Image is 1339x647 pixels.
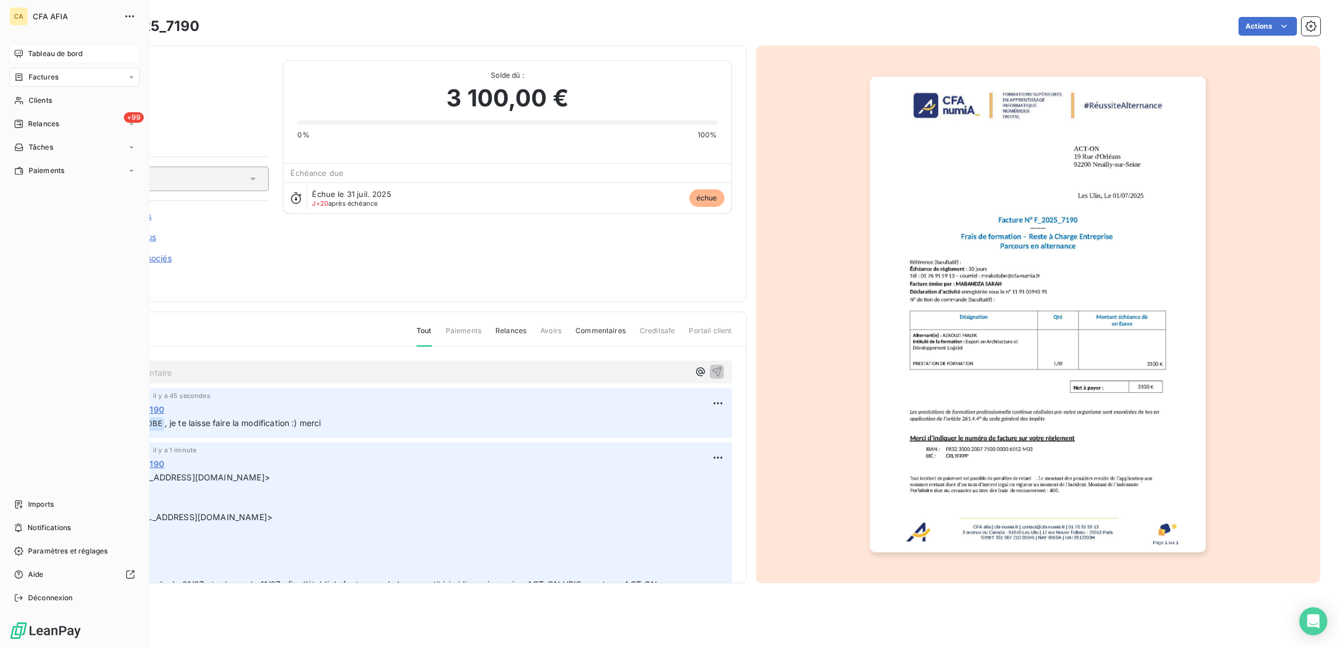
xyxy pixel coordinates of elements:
[297,130,309,140] span: 0%
[446,326,481,345] span: Paiements
[9,115,140,133] a: +99Relances
[9,495,140,514] a: Imports
[124,112,144,123] span: +99
[446,81,568,116] span: 3 100,00 €
[28,499,54,510] span: Imports
[297,70,717,81] span: Solde dû :
[78,579,660,589] span: Ci-joint notre demande du 01/07 et relance du 11/07 afin d’établir la facture sur la bonne entité...
[78,512,272,522] span: ​Formation <[EMAIL_ADDRESS][DOMAIN_NAME]>​
[495,326,526,345] span: Relances
[9,161,140,180] a: Paiements
[312,189,391,199] span: Échue le 31 juil. 2025
[870,77,1206,552] img: invoice_thumbnail
[417,326,432,347] span: Tout
[29,72,58,82] span: Factures
[312,200,377,207] span: après échéance
[27,523,71,533] span: Notifications
[29,142,53,153] span: Tâches
[312,199,328,207] span: J+20
[290,168,344,178] span: Échéance due
[9,542,140,560] a: Paramètres et réglages
[1239,17,1297,36] button: Actions
[698,130,717,140] span: 100%
[9,621,82,640] img: Logo LeanPay
[540,326,561,345] span: Avoirs
[9,44,140,63] a: Tableau de bord
[165,418,321,428] span: , je te laisse faire la modification :) merci
[1299,607,1327,635] div: Open Intercom Messenger
[9,565,140,584] a: Aide
[78,472,270,482] span: Formation<[EMAIL_ADDRESS][DOMAIN_NAME]>
[28,49,82,59] span: Tableau de bord
[28,569,44,580] span: Aide
[92,74,269,84] span: C ACTON
[9,138,140,157] a: Tâches
[33,12,117,21] span: CFA AFIA
[28,546,107,556] span: Paramètres et réglages
[28,593,73,603] span: Déconnexion
[109,16,199,37] h3: F_2025_7190
[153,392,210,399] span: il y a 45 secondes
[28,119,59,129] span: Relances
[29,95,52,106] span: Clients
[29,165,64,176] span: Paiements
[640,326,675,345] span: Creditsafe
[689,189,724,207] span: échue
[9,91,140,110] a: Clients
[575,326,626,345] span: Commentaires
[9,68,140,87] a: Factures
[689,326,731,345] span: Portail client
[153,447,196,454] span: il y a 1 minute
[9,7,28,26] div: CA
